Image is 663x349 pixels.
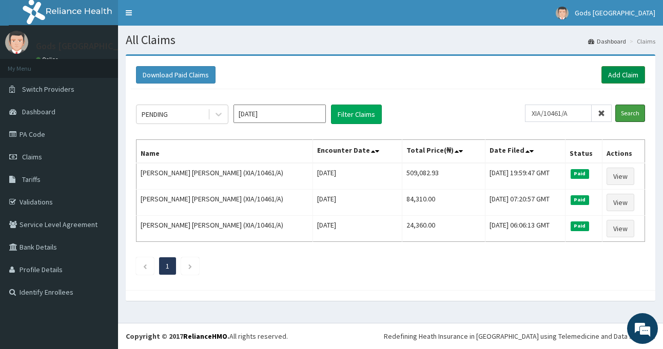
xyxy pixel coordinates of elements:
h1: All Claims [126,33,655,47]
img: d_794563401_company_1708531726252_794563401 [19,51,42,77]
a: Next page [188,261,192,271]
span: Dashboard [22,107,55,116]
td: 24,360.00 [402,216,485,242]
td: 84,310.00 [402,190,485,216]
img: User Image [5,31,28,54]
span: Tariffs [22,175,41,184]
td: [PERSON_NAME] [PERSON_NAME] (XIA/10461/A) [136,216,313,242]
span: Gods [GEOGRAPHIC_DATA] [575,8,655,17]
div: Redefining Heath Insurance in [GEOGRAPHIC_DATA] using Telemedicine and Data Science! [384,331,655,341]
a: View [607,220,634,237]
td: [DATE] 06:06:13 GMT [485,216,565,242]
a: Add Claim [601,66,645,84]
button: Filter Claims [331,105,382,124]
td: [DATE] 07:20:57 GMT [485,190,565,216]
strong: Copyright © 2017 . [126,332,229,341]
td: [PERSON_NAME] [PERSON_NAME] (XIA/10461/A) [136,190,313,216]
span: Paid [571,169,589,178]
td: 509,082.93 [402,163,485,190]
button: Download Paid Claims [136,66,216,84]
th: Encounter Date [313,140,402,163]
th: Status [565,140,602,163]
input: Search by HMO ID [525,105,592,122]
div: Minimize live chat window [168,5,193,30]
a: View [607,168,634,185]
li: Claims [627,37,655,46]
span: We're online! [60,108,142,211]
a: RelianceHMO [183,332,227,341]
a: Page 1 is your current page [166,261,169,271]
span: Claims [22,152,42,161]
div: Chat with us now [53,57,172,71]
td: [DATE] [313,163,402,190]
input: Select Month and Year [233,105,326,123]
textarea: Type your message and hit 'Enter' [5,237,196,273]
th: Date Filed [485,140,565,163]
th: Actions [602,140,645,163]
img: User Image [556,7,569,19]
span: Paid [571,221,589,231]
td: [DATE] [313,190,402,216]
div: PENDING [142,109,168,119]
a: Previous page [143,261,147,271]
a: Online [36,56,61,63]
td: [DATE] [313,216,402,242]
span: Switch Providers [22,85,74,94]
p: Gods [GEOGRAPHIC_DATA] [36,42,143,51]
a: Dashboard [588,37,626,46]
a: View [607,194,634,211]
input: Search [615,105,645,122]
span: Paid [571,195,589,204]
td: [PERSON_NAME] [PERSON_NAME] (XIA/10461/A) [136,163,313,190]
footer: All rights reserved. [118,323,663,349]
th: Total Price(₦) [402,140,485,163]
td: [DATE] 19:59:47 GMT [485,163,565,190]
th: Name [136,140,313,163]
